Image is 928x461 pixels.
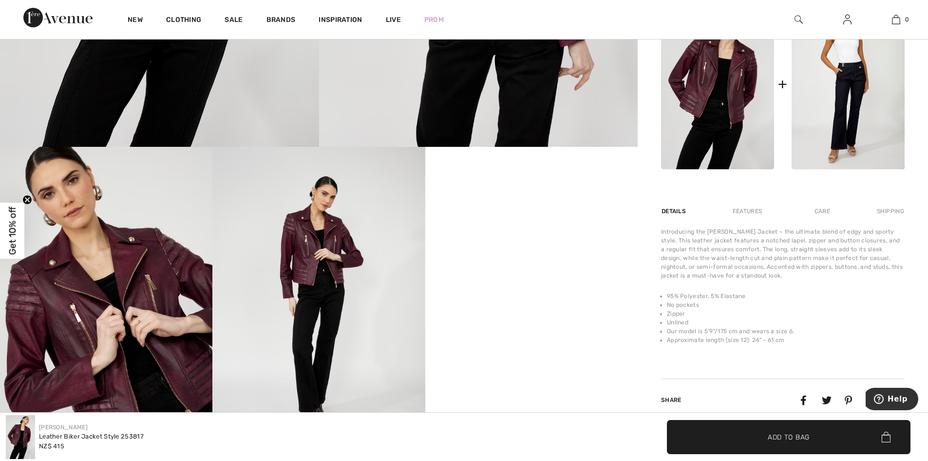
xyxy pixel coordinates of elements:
[872,14,920,25] a: 0
[778,73,787,95] div: +
[319,16,362,26] span: Inspiration
[7,206,18,255] span: Get 10% off
[667,309,905,318] li: Zipper
[661,202,688,220] div: Details
[225,16,243,26] a: Sale
[892,14,900,25] img: My Bag
[39,432,144,441] div: Leather Biker Jacket Style 253817
[6,415,35,459] img: Leather Biker Jacket Style 253817
[768,432,810,442] span: Add to Bag
[866,388,918,412] iframe: Opens a widget where you can find more information
[905,15,909,24] span: 0
[667,420,910,454] button: Add to Bag
[667,292,905,301] li: 95% Polyester, 5% Elastane
[39,424,88,431] a: [PERSON_NAME]
[667,318,905,327] li: Unlined
[843,14,852,25] img: My Info
[39,442,64,450] span: NZ$ 415
[266,16,296,26] a: Brands
[667,336,905,344] li: Approximate length (size 12): 24" - 61 cm
[667,327,905,336] li: Our model is 5'9"/175 cm and wears a size 6.
[661,227,905,280] div: Introducing the [PERSON_NAME] Jacket – the ultimate blend of edgy and sporty style. This leather ...
[128,16,143,26] a: New
[795,14,803,25] img: search the website
[23,8,93,27] img: 1ère Avenue
[22,195,32,204] button: Close teaser
[386,15,401,25] a: Live
[724,202,770,220] div: Features
[874,202,905,220] div: Shipping
[424,15,444,25] a: Prom
[661,397,682,403] span: Share
[881,432,890,442] img: Bag.svg
[835,14,859,26] a: Sign In
[667,301,905,309] li: No pockets
[166,16,201,26] a: Clothing
[806,202,838,220] div: Care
